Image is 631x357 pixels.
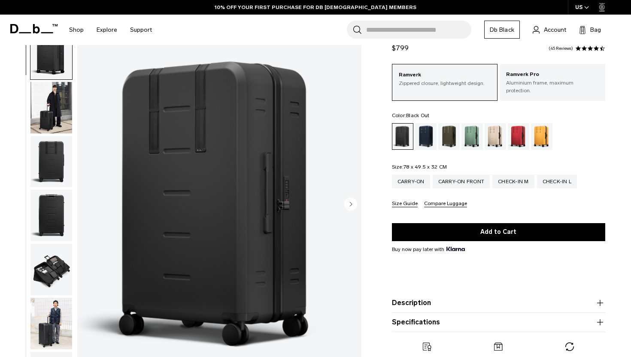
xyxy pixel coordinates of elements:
[399,71,491,79] p: Ramverk
[579,24,601,35] button: Bag
[30,27,73,80] button: Ramverk Check-in Luggage Large Black Out
[461,123,483,150] a: Green Ray
[492,175,534,188] a: Check-in M
[30,136,73,188] button: Ramverk Check-in Luggage Large Black Out
[446,247,465,251] img: {"height" => 20, "alt" => "Klarna"}
[392,298,605,308] button: Description
[215,3,416,11] a: 10% OFF YOUR FIRST PURCHASE FOR DB [DEMOGRAPHIC_DATA] MEMBERS
[392,113,430,118] legend: Color:
[30,297,73,350] button: Ramverk Check-in Luggage Large Black Out
[403,164,447,170] span: 78 x 49.5 x 32 CM
[30,244,72,295] img: Ramverk Check-in Luggage Large Black Out
[590,25,601,34] span: Bag
[392,223,605,241] button: Add to Cart
[63,15,158,45] nav: Main Navigation
[30,82,73,134] button: Ramverk Check-in Luggage Large Black Out
[406,112,429,118] span: Black Out
[30,28,72,79] img: Ramverk Check-in Luggage Large Black Out
[392,245,465,253] span: Buy now pay later with
[392,201,418,207] button: Size Guide
[130,15,152,45] a: Support
[30,190,72,241] img: Ramverk Check-in Luggage Large Black Out
[30,298,72,349] img: Ramverk Check-in Luggage Large Black Out
[533,24,566,35] a: Account
[392,123,413,150] a: Black Out
[433,175,490,188] a: Carry-on Front
[506,70,599,79] p: Ramverk Pro
[537,175,577,188] a: Check-in L
[344,197,357,212] button: Next slide
[506,79,599,94] p: Aluminium frame, maximum protection.
[392,44,409,52] span: $799
[392,164,447,169] legend: Size:
[392,317,605,327] button: Specifications
[549,46,573,51] a: 45 reviews
[415,123,437,150] a: Blue Hour
[438,123,460,150] a: Forest Green
[30,243,73,296] button: Ramverk Check-in Luggage Large Black Out
[531,123,552,150] a: Parhelion Orange
[508,123,529,150] a: Sprite Lightning Red
[30,189,73,242] button: Ramverk Check-in Luggage Large Black Out
[424,201,467,207] button: Compare Luggage
[392,175,430,188] a: Carry-on
[30,82,72,133] img: Ramverk Check-in Luggage Large Black Out
[30,136,72,188] img: Ramverk Check-in Luggage Large Black Out
[485,123,506,150] a: Fogbow Beige
[544,25,566,34] span: Account
[69,15,84,45] a: Shop
[484,21,520,39] a: Db Black
[97,15,117,45] a: Explore
[399,79,491,87] p: Zippered closure, lightweight design.
[500,64,605,101] a: Ramverk Pro Aluminium frame, maximum protection.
